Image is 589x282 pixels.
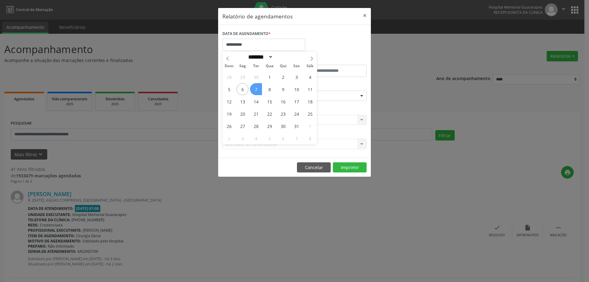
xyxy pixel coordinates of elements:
span: Novembro 6, 2025 [277,132,289,144]
span: Sáb [303,64,317,68]
span: Outubro 10, 2025 [291,83,302,95]
span: Outubro 31, 2025 [291,120,302,132]
button: Imprimir [333,162,367,173]
span: Novembro 3, 2025 [237,132,248,144]
span: Outubro 17, 2025 [291,95,302,107]
span: Sex [290,64,303,68]
span: Outubro 20, 2025 [237,108,248,120]
span: Outubro 14, 2025 [250,95,262,107]
span: Outubro 24, 2025 [291,108,302,120]
span: Novembro 8, 2025 [304,132,316,144]
span: Outubro 9, 2025 [277,83,289,95]
span: Outubro 29, 2025 [264,120,275,132]
span: Outubro 7, 2025 [250,83,262,95]
span: Outubro 26, 2025 [223,120,235,132]
label: ATÉ [296,55,367,65]
button: Cancelar [297,162,331,173]
button: Close [359,8,371,23]
span: Outubro 30, 2025 [277,120,289,132]
span: Outubro 1, 2025 [264,71,275,83]
span: Outubro 8, 2025 [264,83,275,95]
span: Outubro 22, 2025 [264,108,275,120]
label: DATA DE AGENDAMENTO [222,29,271,39]
input: Year [273,54,293,60]
span: Outubro 16, 2025 [277,95,289,107]
span: Ter [249,64,263,68]
span: Outubro 6, 2025 [237,83,248,95]
span: Novembro 2, 2025 [223,132,235,144]
span: Outubro 11, 2025 [304,83,316,95]
span: Outubro 12, 2025 [223,95,235,107]
span: Outubro 21, 2025 [250,108,262,120]
span: Outubro 25, 2025 [304,108,316,120]
span: Novembro 5, 2025 [264,132,275,144]
select: Month [246,54,273,60]
span: Outubro 2, 2025 [277,71,289,83]
span: Outubro 4, 2025 [304,71,316,83]
span: Novembro 4, 2025 [250,132,262,144]
span: Dom [222,64,236,68]
span: Seg [236,64,249,68]
span: Qui [276,64,290,68]
span: Outubro 3, 2025 [291,71,302,83]
span: Novembro 7, 2025 [291,132,302,144]
span: Outubro 15, 2025 [264,95,275,107]
span: Outubro 18, 2025 [304,95,316,107]
span: Outubro 19, 2025 [223,108,235,120]
span: Outubro 13, 2025 [237,95,248,107]
span: Novembro 1, 2025 [304,120,316,132]
span: Outubro 23, 2025 [277,108,289,120]
span: Outubro 5, 2025 [223,83,235,95]
span: Outubro 28, 2025 [250,120,262,132]
span: Setembro 30, 2025 [250,71,262,83]
span: Outubro 27, 2025 [237,120,248,132]
span: Setembro 29, 2025 [237,71,248,83]
h5: Relatório de agendamentos [222,12,293,20]
span: Qua [263,64,276,68]
span: Setembro 28, 2025 [223,71,235,83]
